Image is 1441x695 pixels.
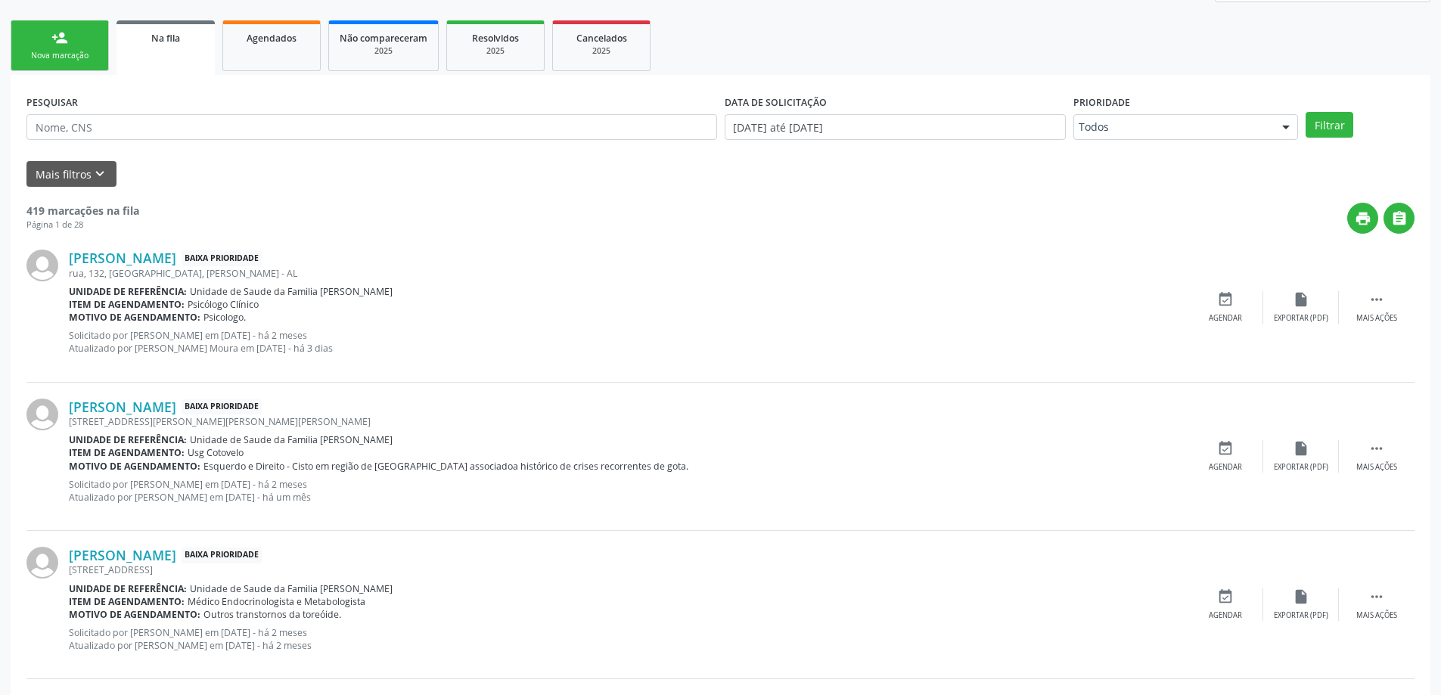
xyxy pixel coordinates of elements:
div: 2025 [340,45,427,57]
span: Baixa Prioridade [182,548,262,563]
a: [PERSON_NAME] [69,250,176,266]
button: print [1347,203,1378,234]
img: img [26,547,58,579]
label: Prioridade [1073,91,1130,114]
div: Agendar [1209,462,1242,473]
p: Solicitado por [PERSON_NAME] em [DATE] - há 2 meses Atualizado por [PERSON_NAME] em [DATE] - há 2... [69,626,1188,652]
div: Agendar [1209,610,1242,621]
div: Nova marcação [22,50,98,61]
div: [STREET_ADDRESS] [69,563,1188,576]
span: Esquerdo e Direito - Cisto em região de [GEOGRAPHIC_DATA] associadoa histórico de crises recorren... [203,460,688,473]
i:  [1368,291,1385,308]
div: Exportar (PDF) [1274,462,1328,473]
i: event_available [1217,440,1234,457]
div: Página 1 de 28 [26,219,139,231]
label: DATA DE SOLICITAÇÃO [725,91,827,114]
div: 2025 [564,45,639,57]
i: event_available [1217,291,1234,308]
b: Unidade de referência: [69,433,187,446]
button: Mais filtroskeyboard_arrow_down [26,161,116,188]
i: print [1355,210,1371,227]
span: Não compareceram [340,32,427,45]
span: Resolvidos [472,32,519,45]
b: Unidade de referência: [69,285,187,298]
div: [STREET_ADDRESS][PERSON_NAME][PERSON_NAME][PERSON_NAME] [69,415,1188,428]
span: Médico Endocrinologista e Metabologista [188,595,365,608]
span: Baixa Prioridade [182,399,262,415]
i:  [1368,440,1385,457]
span: Psicólogo Clínico [188,298,259,311]
span: Unidade de Saude da Familia [PERSON_NAME] [190,285,393,298]
label: PESQUISAR [26,91,78,114]
button: Filtrar [1306,112,1353,138]
div: rua, 132, [GEOGRAPHIC_DATA], [PERSON_NAME] - AL [69,267,1188,280]
div: Exportar (PDF) [1274,313,1328,324]
div: Mais ações [1356,462,1397,473]
div: person_add [51,29,68,46]
span: Na fila [151,32,180,45]
i:  [1368,588,1385,605]
b: Motivo de agendamento: [69,311,200,324]
i: insert_drive_file [1293,440,1309,457]
span: Todos [1079,119,1267,135]
div: Agendar [1209,313,1242,324]
b: Item de agendamento: [69,446,185,459]
span: Usg Cotovelo [188,446,244,459]
div: Mais ações [1356,313,1397,324]
b: Motivo de agendamento: [69,608,200,621]
div: Mais ações [1356,610,1397,621]
span: Agendados [247,32,297,45]
div: 2025 [458,45,533,57]
span: Baixa Prioridade [182,250,262,266]
p: Solicitado por [PERSON_NAME] em [DATE] - há 2 meses Atualizado por [PERSON_NAME] Moura em [DATE] ... [69,329,1188,355]
i: keyboard_arrow_down [92,166,108,182]
span: Cancelados [576,32,627,45]
span: Outros transtornos da toreóide. [203,608,341,621]
p: Solicitado por [PERSON_NAME] em [DATE] - há 2 meses Atualizado por [PERSON_NAME] em [DATE] - há u... [69,478,1188,504]
b: Motivo de agendamento: [69,460,200,473]
b: Item de agendamento: [69,595,185,608]
span: Unidade de Saude da Familia [PERSON_NAME] [190,582,393,595]
a: [PERSON_NAME] [69,399,176,415]
i: event_available [1217,588,1234,605]
i: insert_drive_file [1293,291,1309,308]
input: Selecione um intervalo [725,114,1066,140]
i:  [1391,210,1408,227]
span: Psicologo. [203,311,246,324]
i: insert_drive_file [1293,588,1309,605]
a: [PERSON_NAME] [69,547,176,563]
button:  [1384,203,1415,234]
input: Nome, CNS [26,114,717,140]
img: img [26,399,58,430]
span: Unidade de Saude da Familia [PERSON_NAME] [190,433,393,446]
strong: 419 marcações na fila [26,203,139,218]
b: Unidade de referência: [69,582,187,595]
b: Item de agendamento: [69,298,185,311]
img: img [26,250,58,281]
div: Exportar (PDF) [1274,610,1328,621]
